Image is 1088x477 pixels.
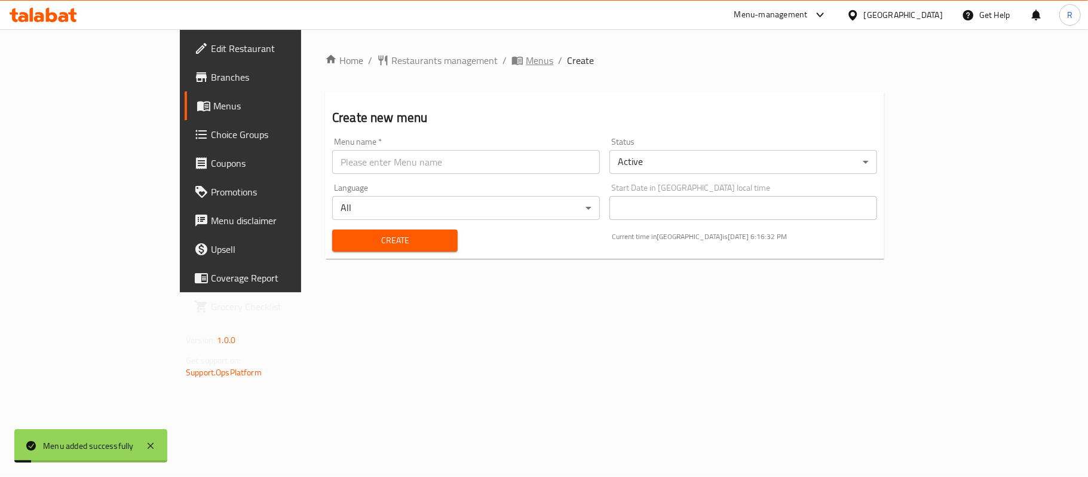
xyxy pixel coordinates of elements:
a: Branches [185,63,361,91]
p: Current time in [GEOGRAPHIC_DATA] is [DATE] 6:16:32 PM [612,231,877,242]
span: Version: [186,332,215,348]
nav: breadcrumb [325,53,884,68]
span: Restaurants management [391,53,498,68]
a: Choice Groups [185,120,361,149]
button: Create [332,230,458,252]
a: Edit Restaurant [185,34,361,63]
span: Menus [213,99,352,113]
a: Promotions [185,178,361,206]
div: Menu added successfully [43,439,134,452]
li: / [502,53,507,68]
span: Menus [526,53,553,68]
a: Support.OpsPlatform [186,365,262,380]
h2: Create new menu [332,109,877,127]
span: Upsell [211,242,352,256]
a: Menu disclaimer [185,206,361,235]
span: Grocery Checklist [211,299,352,314]
span: Create [567,53,594,68]
span: Edit Restaurant [211,41,352,56]
div: All [332,196,600,220]
div: Menu-management [734,8,808,22]
input: Please enter Menu name [332,150,600,174]
span: Choice Groups [211,127,352,142]
a: Restaurants management [377,53,498,68]
a: Coverage Report [185,264,361,292]
a: Menus [511,53,553,68]
span: R [1067,8,1072,22]
div: [GEOGRAPHIC_DATA] [864,8,943,22]
li: / [558,53,562,68]
li: / [368,53,372,68]
span: 1.0.0 [217,332,235,348]
a: Coupons [185,149,361,178]
span: Branches [211,70,352,84]
span: Coupons [211,156,352,170]
span: Create [342,233,448,248]
span: Menu disclaimer [211,213,352,228]
span: Get support on: [186,353,241,368]
a: Grocery Checklist [185,292,361,321]
a: Menus [185,91,361,120]
div: Active [609,150,877,174]
span: Promotions [211,185,352,199]
span: Coverage Report [211,271,352,285]
a: Upsell [185,235,361,264]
